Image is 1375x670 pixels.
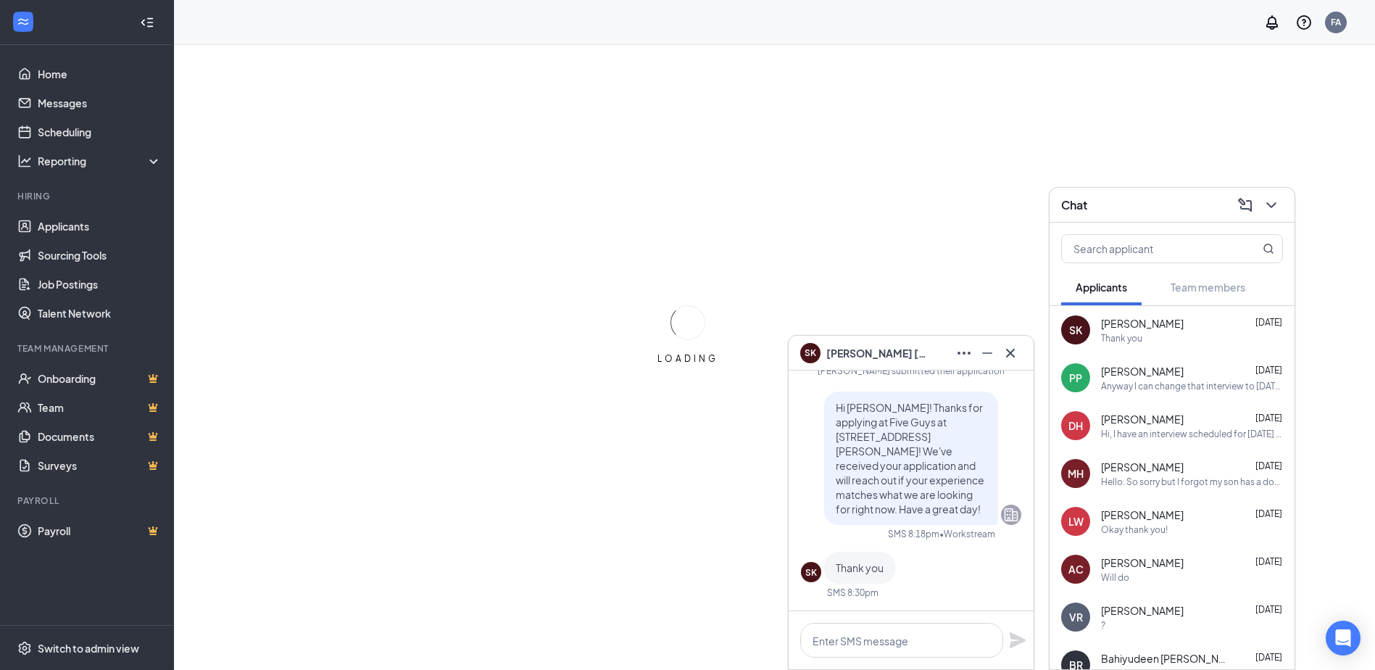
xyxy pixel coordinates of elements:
[38,241,162,270] a: Sourcing Tools
[1263,243,1274,255] svg: MagnifyingGlass
[826,345,928,361] span: [PERSON_NAME] [PERSON_NAME]
[17,641,32,655] svg: Settings
[1069,371,1082,385] div: PP
[1101,380,1283,392] div: Anyway I can change that interview to [DATE] at the same time?
[827,587,878,599] div: SMS 8:30pm
[38,299,162,328] a: Talent Network
[140,15,154,30] svg: Collapse
[38,270,162,299] a: Job Postings
[1255,652,1282,663] span: [DATE]
[836,401,984,516] span: Hi [PERSON_NAME]! Thanks for applying at Five Guys at [STREET_ADDRESS][PERSON_NAME]! We've receiv...
[652,352,724,365] div: LOADING
[1255,556,1282,567] span: [DATE]
[1101,460,1184,474] span: [PERSON_NAME]
[1263,14,1281,31] svg: Notifications
[1101,332,1142,344] div: Thank you
[38,393,162,422] a: TeamCrown
[952,342,976,365] button: Ellipses
[1009,632,1026,649] svg: Plane
[1260,194,1283,217] button: ChevronDown
[1076,281,1127,294] span: Applicants
[1255,460,1282,471] span: [DATE]
[1234,194,1257,217] button: ComposeMessage
[1255,413,1282,423] span: [DATE]
[16,15,30,29] svg: WorkstreamLogo
[1068,562,1084,576] div: AC
[1101,651,1231,666] span: Bahiyudeen [PERSON_NAME]
[1101,476,1283,488] div: Hello. So sorry but I forgot my son has a doctor's appointment [DATE]. Can I reschedule for same ...
[1101,524,1168,536] div: Okay thank you!
[1062,235,1234,262] input: Search applicant
[1101,364,1184,379] span: [PERSON_NAME]
[888,528,939,540] div: SMS 8:18pm
[1255,508,1282,519] span: [DATE]
[38,422,162,451] a: DocumentsCrown
[939,528,995,540] span: • Workstream
[1101,555,1184,570] span: [PERSON_NAME]
[38,212,162,241] a: Applicants
[1069,610,1083,624] div: VR
[976,342,999,365] button: Minimize
[836,561,884,574] span: Thank you
[801,365,1021,377] div: [PERSON_NAME] submitted their application
[1068,418,1083,433] div: DH
[1295,14,1313,31] svg: QuestionInfo
[38,88,162,117] a: Messages
[17,342,159,355] div: Team Management
[999,342,1022,365] button: Cross
[1101,603,1184,618] span: [PERSON_NAME]
[38,117,162,146] a: Scheduling
[38,364,162,393] a: OnboardingCrown
[38,154,162,168] div: Reporting
[1255,317,1282,328] span: [DATE]
[1069,323,1082,337] div: SK
[1331,16,1341,28] div: FA
[38,59,162,88] a: Home
[1002,506,1020,524] svg: Company
[1068,514,1084,529] div: LW
[1101,428,1283,440] div: Hi, I have an interview scheduled for [DATE] but I took the job offer at UT [DATE], but I want to...
[1101,571,1129,584] div: Will do
[979,344,996,362] svg: Minimize
[1101,316,1184,331] span: [PERSON_NAME]
[1237,197,1254,214] svg: ComposeMessage
[1101,508,1184,522] span: [PERSON_NAME]
[1255,604,1282,615] span: [DATE]
[17,495,159,507] div: Payroll
[1326,621,1361,655] div: Open Intercom Messenger
[955,344,973,362] svg: Ellipses
[1101,619,1105,632] div: ?
[1263,197,1280,214] svg: ChevronDown
[1061,197,1087,213] h3: Chat
[17,190,159,202] div: Hiring
[1255,365,1282,376] span: [DATE]
[17,154,32,168] svg: Analysis
[38,451,162,480] a: SurveysCrown
[1068,466,1084,481] div: MH
[1101,412,1184,426] span: [PERSON_NAME]
[1002,344,1019,362] svg: Cross
[805,566,817,579] div: SK
[38,641,139,655] div: Switch to admin view
[38,516,162,545] a: PayrollCrown
[1171,281,1245,294] span: Team members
